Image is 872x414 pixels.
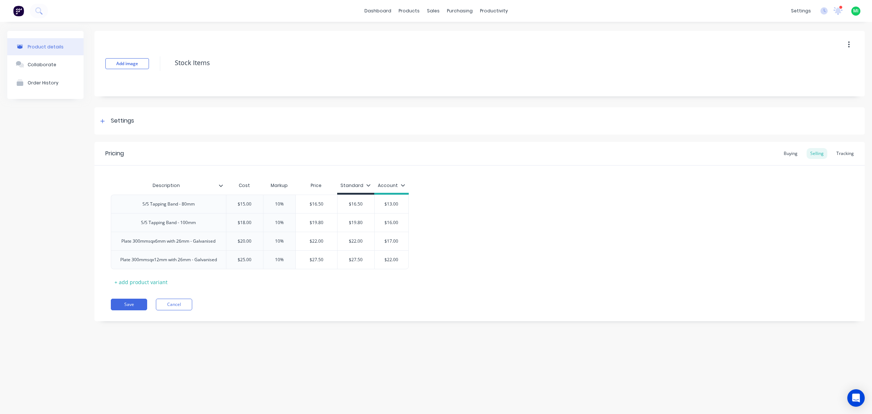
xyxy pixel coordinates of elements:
div: purchasing [443,5,476,16]
button: Collaborate [7,55,84,73]
div: Plate 300mmsqx12mm with 26mm - Galvanised [114,255,223,264]
div: Settings [111,116,134,126]
span: MI [853,8,859,14]
button: Save [111,299,147,310]
div: $25.00 [226,251,263,269]
div: Selling [807,148,827,159]
div: S/S Tapping Band - 100mm$18.0010%$19.80$19.80$16.00 [111,213,409,232]
textarea: Stock Items [171,54,770,71]
button: Product details [7,38,84,55]
div: sales [423,5,443,16]
div: Product details [28,44,64,49]
div: 10% [261,232,298,250]
div: Plate 300mmsqx6mm with 26mm - Galvanised$20.0010%$22.00$22.00$17.00 [111,232,409,250]
div: Collaborate [28,62,56,67]
div: $27.50 [338,251,374,269]
div: Buying [780,148,801,159]
div: $18.00 [226,214,263,232]
div: $15.00 [226,195,263,213]
div: Markup [263,178,295,193]
div: $16.50 [296,195,337,213]
div: Standard [340,182,371,189]
div: Plate 300mmsqx12mm with 26mm - Galvanised$25.0010%$27.50$27.50$22.00 [111,250,409,269]
div: S/S Tapping Band - 80mm [137,199,201,209]
div: Tracking [833,148,857,159]
div: Description [111,176,222,195]
div: + add product variant [111,276,171,288]
div: settings [787,5,815,16]
div: $20.00 [226,232,263,250]
div: Plate 300mmsqx6mm with 26mm - Galvanised [116,236,221,246]
div: $22.00 [338,232,374,250]
div: Order History [28,80,58,85]
div: 10% [261,251,298,269]
div: Price [295,178,337,193]
div: $19.80 [338,214,374,232]
div: Description [111,178,226,193]
div: 10% [261,195,298,213]
button: Order History [7,73,84,92]
div: $22.00 [296,232,337,250]
div: products [395,5,423,16]
div: Account [378,182,405,189]
button: Add image [105,58,149,69]
div: $13.00 [373,195,409,213]
div: Cost [226,178,263,193]
div: productivity [476,5,512,16]
div: $27.50 [296,251,337,269]
div: S/S Tapping Band - 80mm$15.0010%$16.50$16.50$13.00 [111,195,409,213]
div: Open Intercom Messenger [847,389,865,407]
div: S/S Tapping Band - 100mm [135,218,202,227]
div: 10% [261,214,298,232]
img: Factory [13,5,24,16]
div: Pricing [105,149,124,158]
button: Cancel [156,299,192,310]
div: $22.00 [373,251,409,269]
div: $17.00 [373,232,409,250]
a: dashboard [361,5,395,16]
div: $16.00 [373,214,409,232]
div: $19.80 [296,214,337,232]
div: $16.50 [338,195,374,213]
